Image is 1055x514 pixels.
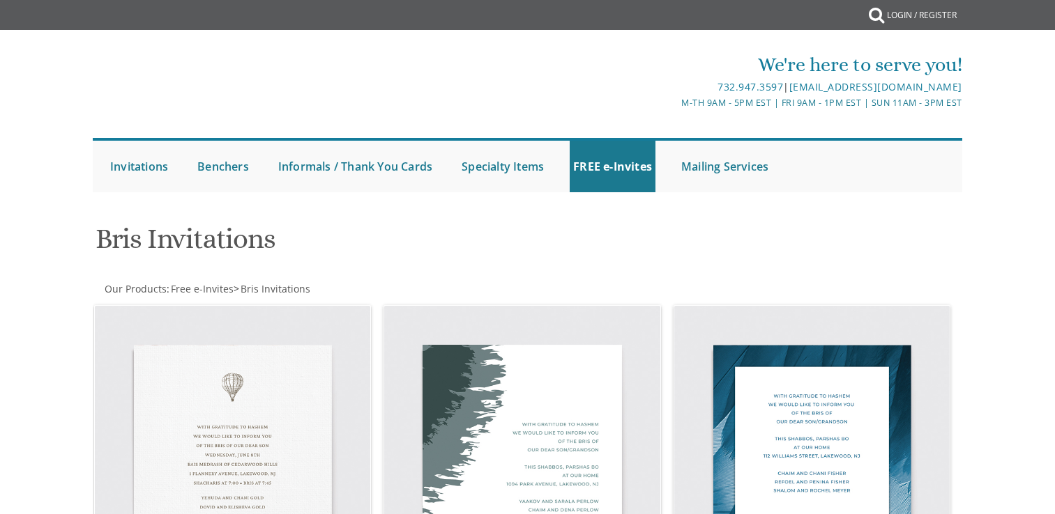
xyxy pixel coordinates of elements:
[194,141,252,192] a: Benchers
[275,141,436,192] a: Informals / Thank You Cards
[570,141,655,192] a: FREE e-Invites
[169,282,234,295] a: Free e-Invites
[96,224,665,265] h1: Bris Invitations
[239,282,310,295] a: Bris Invitations
[678,141,772,192] a: Mailing Services
[458,141,547,192] a: Specialty Items
[234,282,310,295] span: >
[718,80,783,93] a: 732.947.3597
[789,80,962,93] a: [EMAIL_ADDRESS][DOMAIN_NAME]
[384,79,962,95] div: |
[103,282,167,295] a: Our Products
[171,282,234,295] span: Free e-Invites
[241,282,310,295] span: Bris Invitations
[384,51,962,79] div: We're here to serve you!
[107,141,172,192] a: Invitations
[384,95,962,110] div: M-Th 9am - 5pm EST | Fri 9am - 1pm EST | Sun 11am - 3pm EST
[93,282,528,296] div: :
